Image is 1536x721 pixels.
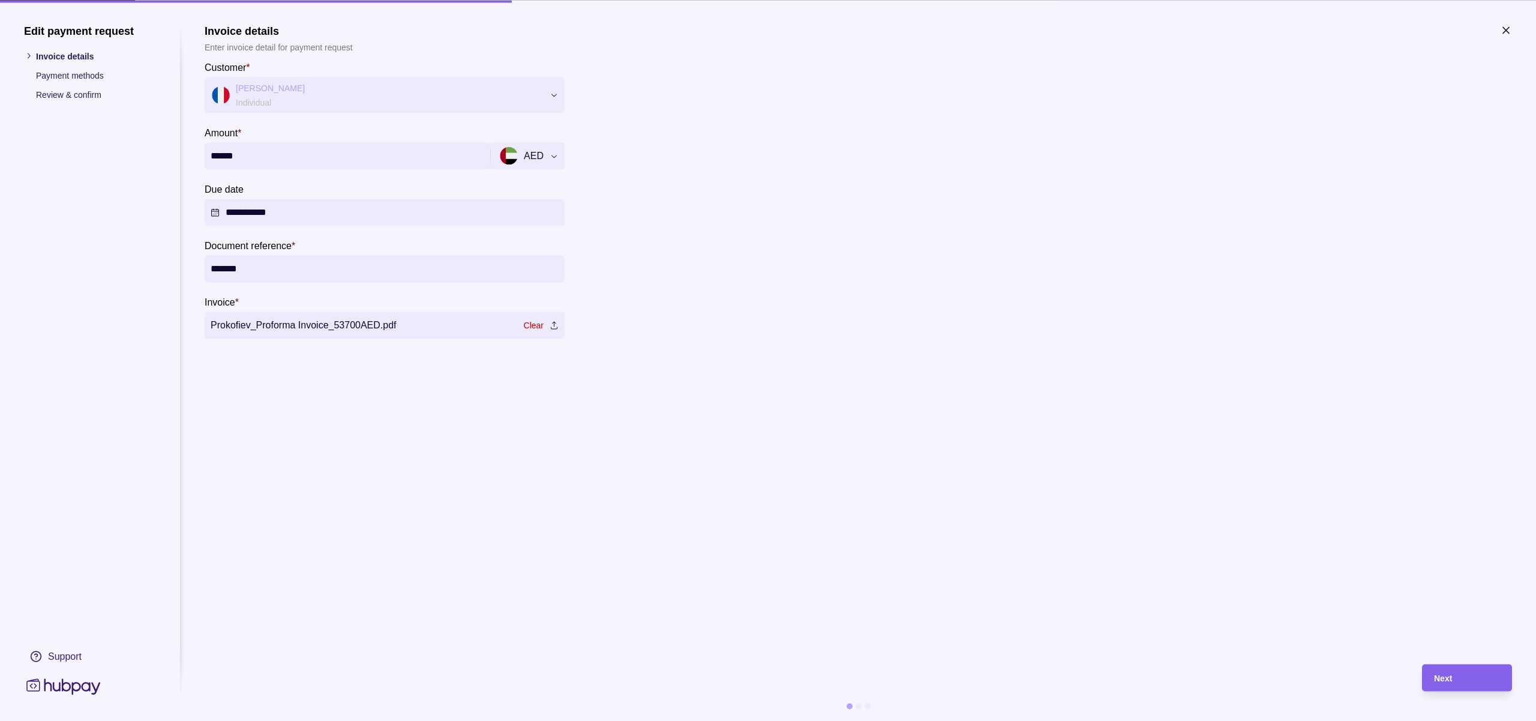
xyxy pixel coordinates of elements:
p: Document reference [205,240,292,250]
a: Support [24,644,156,669]
label: Customer [205,59,250,74]
h1: Invoice details [205,24,353,37]
div: Support [48,650,82,663]
label: Due date [205,181,244,196]
span: Next [1434,674,1452,683]
label: Document reference [205,238,295,252]
p: Invoice details [36,49,156,62]
p: Amount [205,127,238,137]
label: Prokofiev_Proforma Invoice_53700AED.pdf [205,312,565,339]
p: Due date [205,184,244,194]
p: Customer [205,62,246,72]
a: Clear [524,319,544,332]
p: Review & confirm [36,88,156,101]
button: Due date [205,199,565,226]
p: Invoice [205,297,235,307]
label: Invoice [205,294,239,309]
input: amount [211,142,481,169]
button: Next [1422,664,1512,691]
p: Payment methods [36,68,156,82]
h1: Edit payment request [24,24,156,37]
input: Document reference [211,255,559,282]
label: Amount [205,125,241,139]
p: Enter invoice detail for payment request [205,40,353,53]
